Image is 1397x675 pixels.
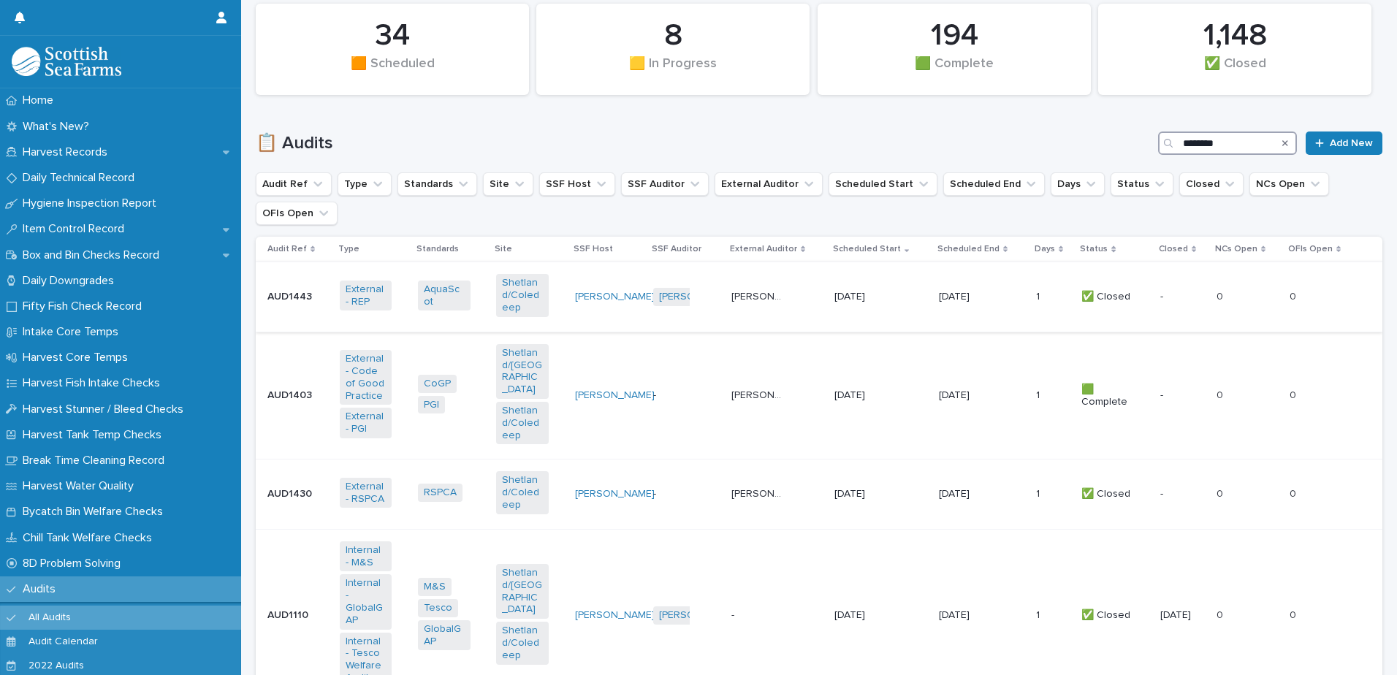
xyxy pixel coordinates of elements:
a: AquaScot [424,283,464,308]
a: Add New [1306,131,1382,155]
p: Alison Armstrong [731,485,786,500]
button: Site [483,172,533,196]
p: Closed [1159,241,1188,257]
p: Harvest Fish Intake Checks [17,376,172,390]
span: Add New [1330,138,1373,148]
p: 1 [1036,606,1043,622]
p: Bycatch Bin Welfare Checks [17,505,175,519]
p: 8D Problem Solving [17,557,132,571]
input: Search [1158,131,1297,155]
p: [DATE] [939,488,991,500]
button: SSF Auditor [621,172,709,196]
a: [PERSON_NAME] [575,488,655,500]
p: Chill Tank Welfare Checks [17,531,164,545]
a: [PERSON_NAME] [575,609,655,622]
a: GlobalGAP [424,623,464,648]
p: Type [338,241,359,257]
a: [PERSON_NAME] [575,291,655,303]
p: 1 [1036,485,1043,500]
p: Daily Downgrades [17,274,126,288]
p: ✅ Closed [1081,488,1133,500]
p: OFIs Open [1288,241,1333,257]
button: Days [1051,172,1105,196]
a: Internal - M&S [346,544,386,569]
p: Scheduled End [937,241,1000,257]
p: [DATE] [834,609,886,622]
a: External - REP [346,283,386,308]
p: 0 [1290,606,1299,622]
p: Cameron Mullay [731,386,786,402]
p: - [653,389,705,402]
a: Shetland/Coledeep [502,405,542,441]
p: Box and Bin Checks Record [17,248,171,262]
a: Shetland/[GEOGRAPHIC_DATA] [502,347,542,396]
p: Standards [416,241,459,257]
button: Scheduled End [943,172,1045,196]
tr: AUD1443AUD1443 External - REP AquaScot Shetland/Coledeep [PERSON_NAME] [PERSON_NAME] [PERSON_NAME... [256,262,1382,332]
p: [DATE] [834,389,886,402]
p: 0 [1290,386,1299,402]
div: 🟩 Complete [842,56,1066,87]
button: Status [1111,172,1173,196]
tr: AUD1403AUD1403 External - Code of Good Practice External - PGI CoGP PGI Shetland/[GEOGRAPHIC_DATA... [256,332,1382,459]
p: SSF Auditor [652,241,701,257]
img: mMrefqRFQpe26GRNOUkG [12,47,121,76]
p: Audit Calendar [17,636,110,648]
p: 1 [1036,288,1043,303]
p: [DATE] [939,389,991,402]
a: External - RSPCA [346,481,386,506]
a: M&S [424,581,446,593]
p: Harvest Stunner / Bleed Checks [17,403,195,416]
a: Shetland/Coledeep [502,277,542,313]
p: ✅ Closed [1081,609,1133,622]
p: - [1160,488,1206,500]
a: [PERSON_NAME] [659,291,739,303]
a: PGI [424,399,439,411]
button: Type [338,172,392,196]
p: 1 [1036,386,1043,402]
tr: AUD1430AUD1430 External - RSPCA RSPCA Shetland/Coledeep [PERSON_NAME] -[PERSON_NAME][PERSON_NAME]... [256,459,1382,529]
p: Home [17,94,65,107]
p: 0 [1290,485,1299,500]
p: Harvest Water Quality [17,479,145,493]
button: OFIs Open [256,202,338,225]
button: NCs Open [1249,172,1329,196]
button: SSF Host [539,172,615,196]
div: 1,148 [1123,18,1347,54]
a: Internal - GlobalGAP [346,577,386,626]
p: AUD1430 [267,485,315,500]
a: [PERSON_NAME] [575,389,655,402]
a: CoGP [424,378,451,390]
p: What's New? [17,120,101,134]
p: AUD1110 [267,606,311,622]
p: - [731,606,737,622]
div: 🟧 Scheduled [281,56,504,87]
p: - [653,488,705,500]
a: Tesco [424,602,452,614]
p: Daily Technical Record [17,171,146,185]
a: Shetland/Coledeep [502,625,542,661]
p: ✅ Closed [1081,291,1133,303]
p: External Auditor [730,241,797,257]
div: 8 [561,18,785,54]
button: Closed [1179,172,1244,196]
p: [DATE] [939,609,991,622]
p: Harvest Core Temps [17,351,140,365]
a: External - PGI [346,411,386,435]
button: Audit Ref [256,172,332,196]
p: [DATE] [939,291,991,303]
p: AUD1443 [267,288,315,303]
p: Harvest Tank Temp Checks [17,428,173,442]
p: Andrew Davies [731,288,786,303]
p: 2022 Audits [17,660,96,672]
p: SSF Host [574,241,613,257]
button: External Auditor [715,172,823,196]
a: Shetland/Coledeep [502,474,542,511]
button: Standards [397,172,477,196]
p: 0 [1217,288,1226,303]
p: 0 [1290,288,1299,303]
p: Status [1080,241,1108,257]
p: Audit Ref [267,241,307,257]
p: 0 [1217,485,1226,500]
